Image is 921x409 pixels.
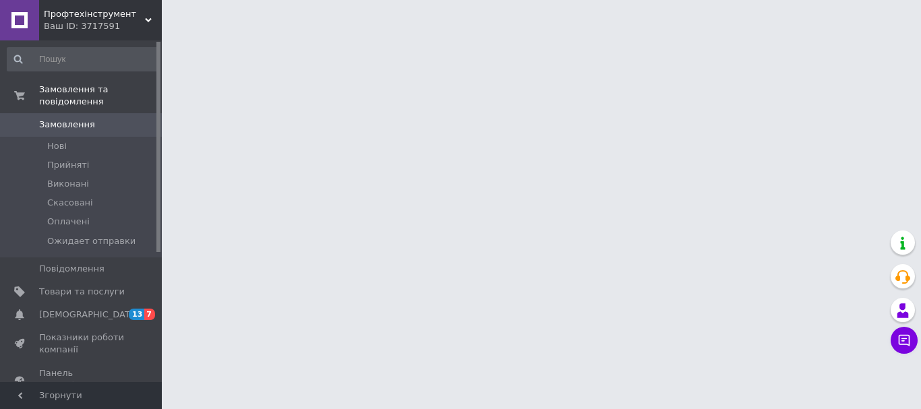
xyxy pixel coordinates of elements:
span: Показники роботи компанії [39,332,125,356]
span: Замовлення [39,119,95,131]
span: 13 [129,309,144,320]
span: Прийняті [47,159,89,171]
span: Профтехінструмент [44,8,145,20]
span: [DEMOGRAPHIC_DATA] [39,309,139,321]
span: Виконані [47,178,89,190]
button: Чат з покупцем [891,327,918,354]
span: 7 [144,309,155,320]
span: Скасовані [47,197,93,209]
span: Товари та послуги [39,286,125,298]
input: Пошук [7,47,159,71]
span: Замовлення та повідомлення [39,84,162,108]
span: Оплачені [47,216,90,228]
div: Ваш ID: 3717591 [44,20,162,32]
span: Ожидает отправки [47,235,136,247]
span: Панель управління [39,367,125,391]
span: Нові [47,140,67,152]
span: Повідомлення [39,263,105,275]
